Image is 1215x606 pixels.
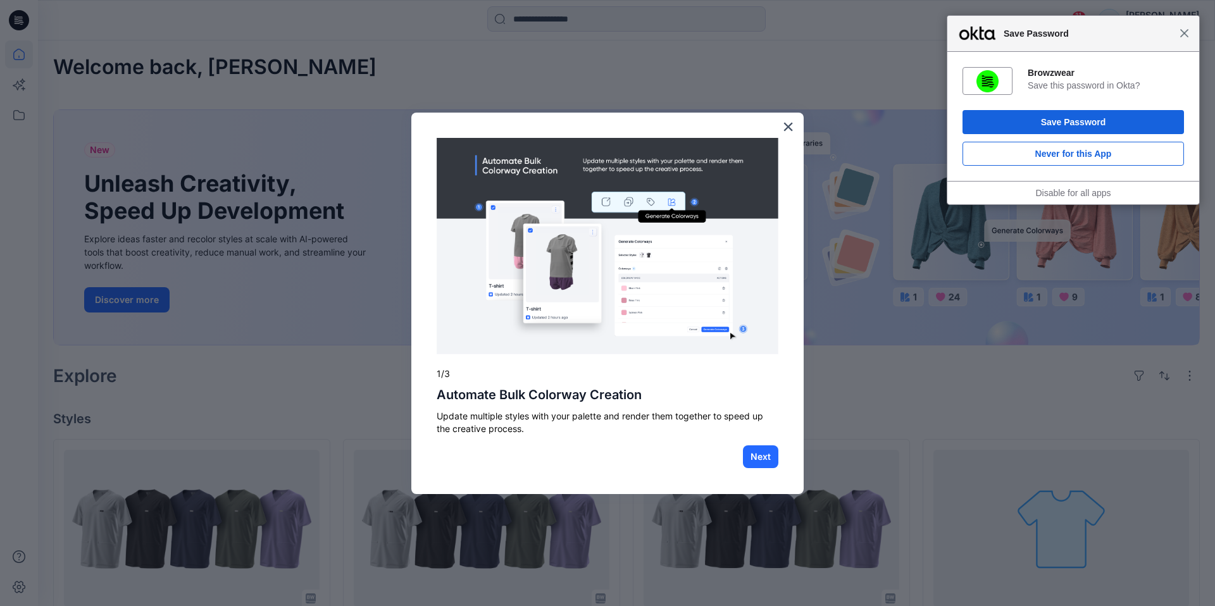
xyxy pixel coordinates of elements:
button: Next [743,445,778,468]
span: Save Password [997,26,1180,41]
h2: Automate Bulk Colorway Creation [437,387,778,402]
p: 1/3 [437,368,778,380]
button: Never for this App [963,142,1184,166]
span: Close [1180,28,1189,38]
img: wGzh+1DmKjumgAAAABJRU5ErkJggg== [976,70,999,92]
div: Browzwear [1028,67,1184,78]
button: Save Password [963,110,1184,134]
p: Update multiple styles with your palette and render them together to speed up the creative process. [437,410,778,435]
a: Disable for all apps [1035,188,1111,198]
div: Save this password in Okta? [1028,80,1184,91]
button: Close [782,116,794,137]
